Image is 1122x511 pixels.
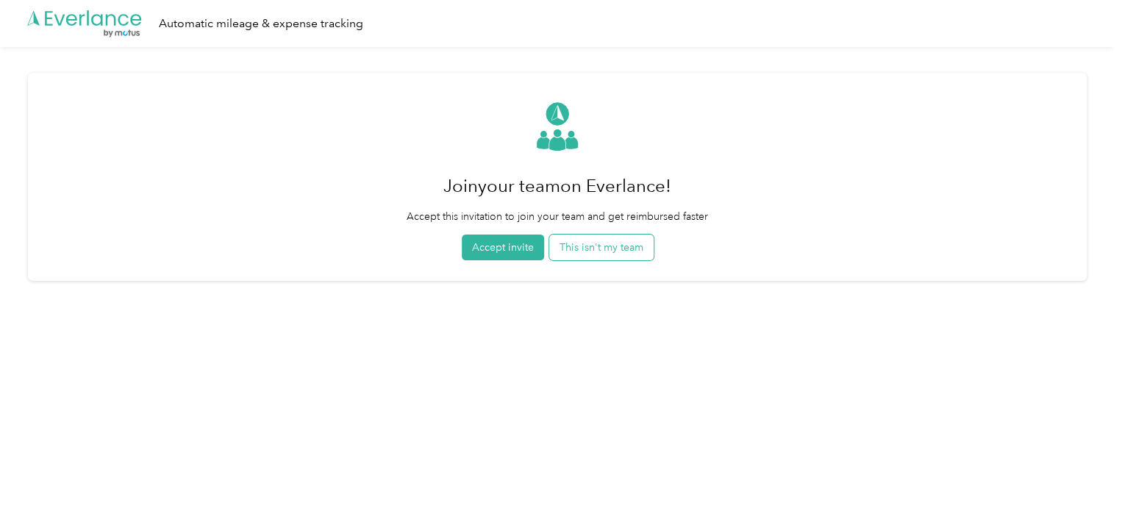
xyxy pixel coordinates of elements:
iframe: Everlance-gr Chat Button Frame [1040,429,1122,511]
button: Accept invite [462,235,544,260]
button: This isn't my team [549,235,654,260]
div: Automatic mileage & expense tracking [159,15,363,33]
p: Accept this invitation to join your team and get reimbursed faster [407,209,708,224]
h1: Join your team on Everlance! [407,168,708,204]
